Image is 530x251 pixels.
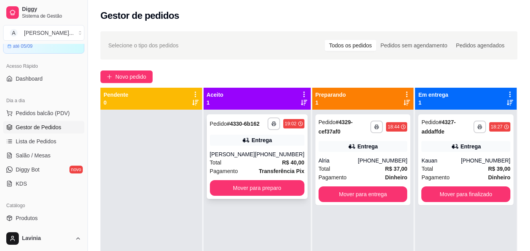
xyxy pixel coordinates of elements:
p: 1 [207,99,224,107]
p: Em entrega [418,91,448,99]
span: Sistema de Gestão [22,13,81,19]
span: Diggy Bot [16,166,40,173]
div: 18:44 [388,124,399,130]
h2: Gestor de pedidos [100,9,179,22]
strong: R$ 37,00 [385,166,408,172]
div: Dia a dia [3,94,84,107]
div: Catálogo [3,199,84,212]
span: Novo pedido [115,72,146,81]
div: Todos os pedidos [325,40,376,51]
strong: # 4327-addaffde [421,119,455,135]
button: Novo pedido [100,70,153,83]
span: Pedido [421,119,439,125]
p: 1 [315,99,346,107]
div: Pedidos agendados [452,40,509,51]
a: Salão / Mesas [3,149,84,162]
strong: # 4330-6b162 [227,121,259,127]
a: KDS [3,177,84,190]
span: Lista de Pedidos [16,137,56,145]
div: Alria [319,157,358,164]
span: Lavinia [22,235,72,242]
p: Aceito [207,91,224,99]
strong: R$ 39,00 [488,166,510,172]
span: Dashboard [16,75,43,83]
div: [PERSON_NAME] ... [24,29,74,37]
p: 0 [104,99,128,107]
p: Preparando [315,91,346,99]
strong: Dinheiro [488,174,510,181]
span: Diggy [22,6,81,13]
button: Mover para preparo [210,180,304,196]
span: Pedido [319,119,336,125]
button: Mover para entrega [319,186,408,202]
strong: Transferência Pix [259,168,304,174]
p: Pendente [104,91,128,99]
strong: R$ 40,00 [282,159,304,166]
a: Diggy Botnovo [3,163,84,176]
span: Pagamento [421,173,450,182]
button: Select a team [3,25,84,41]
p: 1 [418,99,448,107]
a: Gestor de Pedidos [3,121,84,134]
div: Entrega [357,143,378,150]
span: Pedidos balcão (PDV) [16,109,70,117]
article: até 05/09 [13,43,33,49]
div: [PERSON_NAME] [210,150,255,158]
div: Entrega [461,143,481,150]
span: Pagamento [210,167,238,175]
div: 18:27 [491,124,503,130]
a: DiggySistema de Gestão [3,3,84,22]
span: Pagamento [319,173,347,182]
button: Mover para finalizado [421,186,510,202]
div: Entrega [251,136,272,144]
button: Pedidos balcão (PDV) [3,107,84,119]
span: Total [319,164,330,173]
div: 19:02 [285,121,297,127]
span: Pedido [210,121,227,127]
span: KDS [16,180,27,188]
div: Pedidos sem agendamento [376,40,452,51]
a: Lista de Pedidos [3,135,84,148]
span: Gestor de Pedidos [16,123,61,131]
strong: Dinheiro [385,174,408,181]
div: Kauan [421,157,461,164]
a: Produtos [3,212,84,224]
a: Dashboard [3,72,84,85]
div: [PHONE_NUMBER] [461,157,510,164]
div: Acesso Rápido [3,60,84,72]
span: Produtos [16,214,38,222]
span: Total [210,158,222,167]
span: Selecione o tipo dos pedidos [108,41,178,50]
strong: # 4329-cef37af0 [319,119,353,135]
span: plus [107,74,112,79]
button: Lavinia [3,229,84,248]
span: A [10,29,18,37]
div: [PHONE_NUMBER] [255,150,304,158]
span: Salão / Mesas [16,152,51,159]
div: [PHONE_NUMBER] [358,157,407,164]
span: Total [421,164,433,173]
